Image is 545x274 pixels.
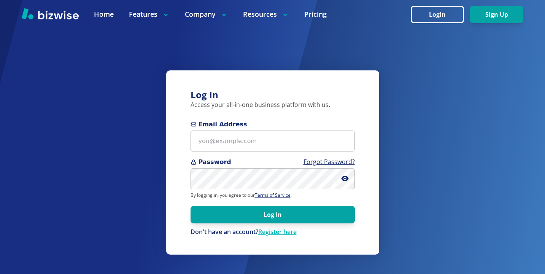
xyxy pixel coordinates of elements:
[304,10,327,19] a: Pricing
[191,192,355,198] p: By logging in, you agree to our .
[411,6,464,23] button: Login
[191,228,355,236] div: Don't have an account?Register here
[255,192,291,198] a: Terms of Service
[185,10,228,19] p: Company
[22,8,79,19] img: Bizwise Logo
[411,11,470,18] a: Login
[191,206,355,223] button: Log In
[129,10,170,19] p: Features
[470,6,523,23] button: Sign Up
[191,228,355,236] p: Don't have an account?
[94,10,114,19] a: Home
[191,101,355,109] p: Access your all-in-one business platform with us.
[470,11,523,18] a: Sign Up
[191,158,355,167] span: Password
[191,120,355,129] span: Email Address
[258,228,297,236] a: Register here
[243,10,289,19] p: Resources
[303,158,355,166] a: Forgot Password?
[191,131,355,151] input: you@example.com
[191,89,355,101] h3: Log In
